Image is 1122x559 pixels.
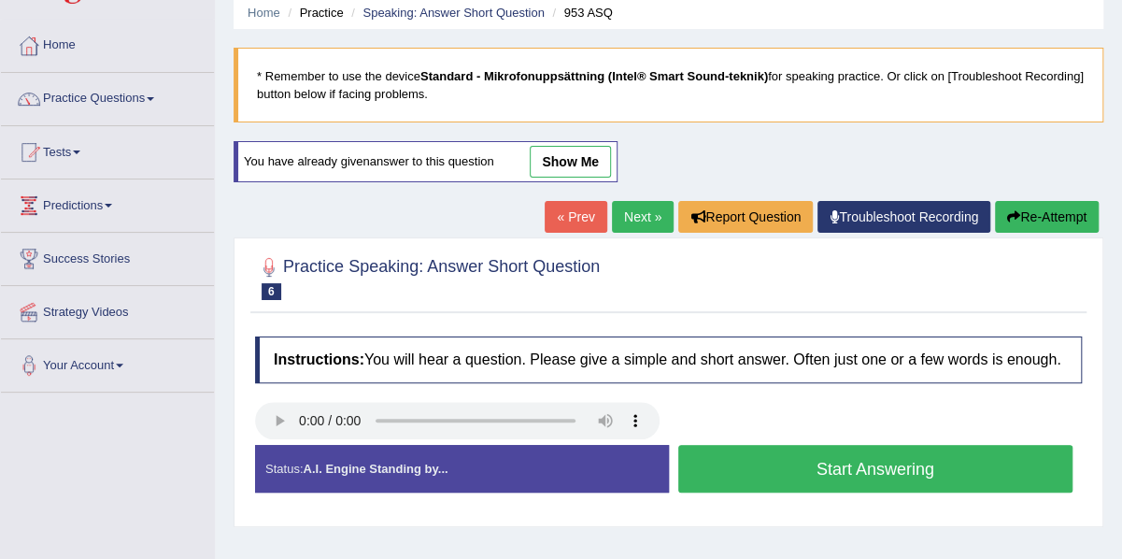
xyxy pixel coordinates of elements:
a: Practice Questions [1,73,214,120]
a: « Prev [545,201,606,233]
div: You have already given answer to this question [234,141,618,182]
button: Re-Attempt [995,201,1099,233]
a: Troubleshoot Recording [817,201,990,233]
button: Report Question [678,201,813,233]
h4: You will hear a question. Please give a simple and short answer. Often just one or a few words is... [255,337,1082,383]
div: Status: [255,445,669,493]
a: show me [530,146,611,178]
a: Home [1,20,214,66]
li: Practice [283,4,343,21]
a: Home [248,6,280,20]
h2: Practice Speaking: Answer Short Question [255,253,600,300]
button: Start Answering [678,445,1073,493]
a: Next » [612,201,674,233]
blockquote: * Remember to use the device for speaking practice. Or click on [Troubleshoot Recording] button b... [234,48,1103,122]
span: 6 [262,283,281,300]
a: Strategy Videos [1,286,214,333]
b: Instructions: [274,351,364,367]
a: Tests [1,126,214,173]
strong: A.I. Engine Standing by... [303,462,447,476]
b: Standard - Mikrofonuppsättning (Intel® Smart Sound-teknik) [420,69,768,83]
a: Success Stories [1,233,214,279]
li: 953 ASQ [547,4,612,21]
a: Speaking: Answer Short Question [362,6,544,20]
a: Your Account [1,339,214,386]
a: Predictions [1,179,214,226]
